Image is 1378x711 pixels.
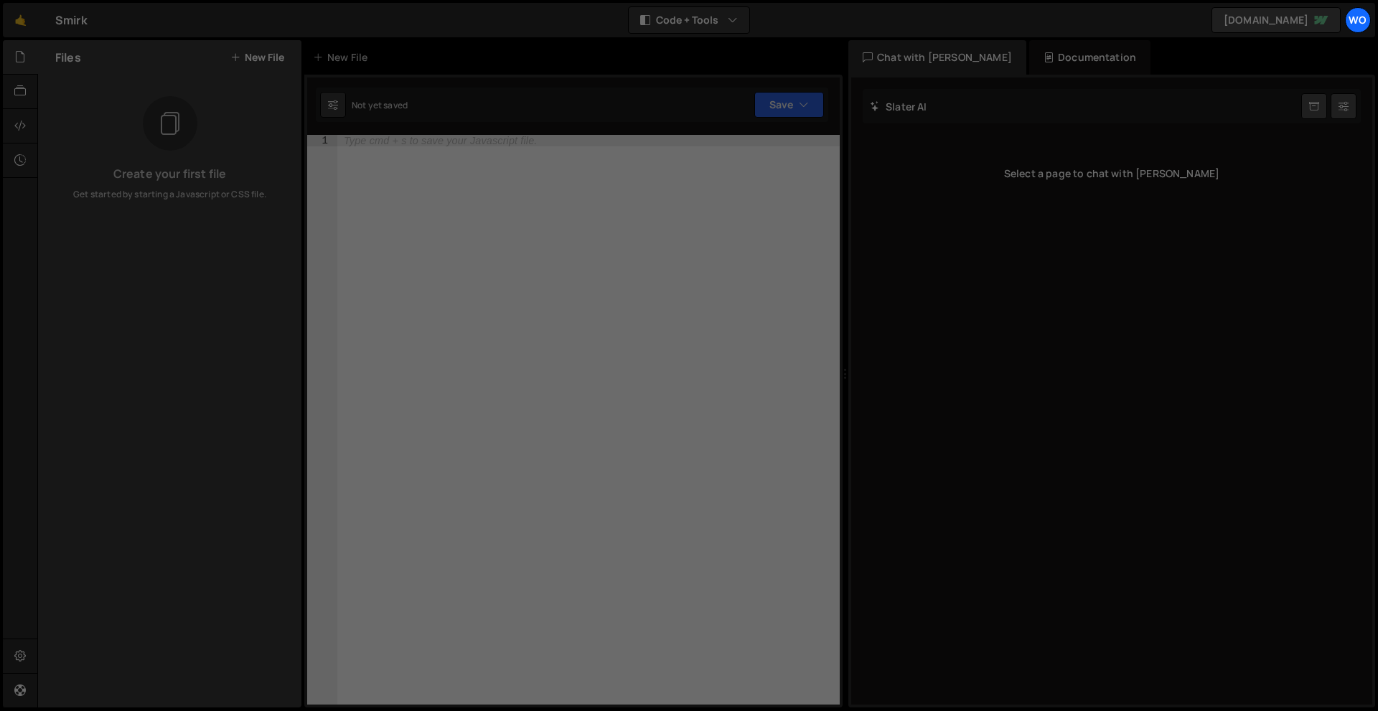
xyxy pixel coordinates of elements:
[344,136,537,146] div: Type cmd + s to save your Javascript file.
[848,40,1026,75] div: Chat with [PERSON_NAME]
[230,52,284,63] button: New File
[754,92,824,118] button: Save
[50,168,290,179] h3: Create your first file
[50,188,290,201] p: Get started by starting a Javascript or CSS file.
[870,100,927,113] h2: Slater AI
[3,3,38,37] a: 🤙
[863,145,1361,202] div: Select a page to chat with [PERSON_NAME]
[55,50,81,65] h2: Files
[55,11,88,29] div: Smirk
[1345,7,1371,33] a: Wo
[352,99,408,111] div: Not yet saved
[1211,7,1341,33] a: [DOMAIN_NAME]
[313,50,373,65] div: New File
[1029,40,1150,75] div: Documentation
[629,7,749,33] button: Code + Tools
[307,135,337,146] div: 1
